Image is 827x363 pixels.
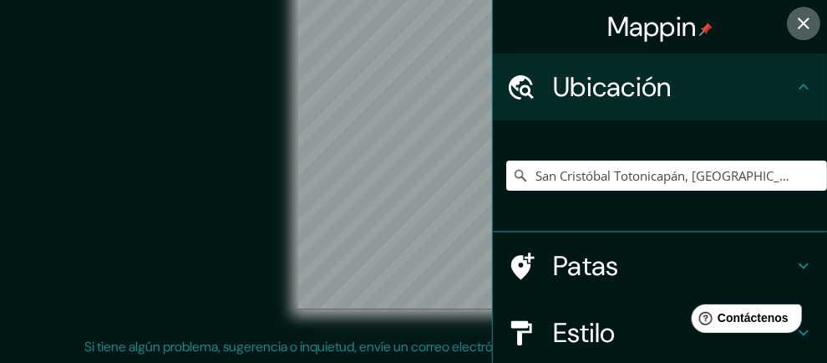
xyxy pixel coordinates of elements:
[553,315,616,350] font: Estilo
[553,69,672,105] font: Ubicación
[493,233,827,299] div: Patas
[506,161,827,191] input: Elige tu ciudad o zona
[493,54,827,120] div: Ubicación
[607,9,697,44] font: Mappin
[699,23,713,36] img: pin-icon.png
[553,248,619,284] font: Patas
[678,298,809,345] iframe: Lanzador de widgets de ayuda
[85,338,528,355] font: Si tiene algún problema, sugerencia o inquietud, envíe un correo electrónico a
